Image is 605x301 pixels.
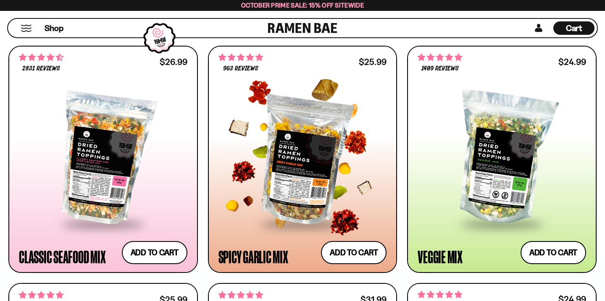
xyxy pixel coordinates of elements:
span: 4.75 stars [218,52,263,63]
div: Veggie Mix [418,249,463,264]
span: 4.82 stars [418,289,462,300]
button: Add to cart [521,241,586,264]
span: 4.76 stars [418,52,462,63]
a: Shop [45,21,63,35]
button: Add to cart [321,241,387,264]
span: Shop [45,23,63,34]
a: 4.75 stars 963 reviews $25.99 Spicy Garlic Mix Add to cart [208,46,397,273]
div: Spicy Garlic Mix [218,249,288,264]
span: 4.76 stars [19,290,63,301]
span: October Prime Sale: 15% off Sitewide [241,1,364,9]
span: Cart [566,23,582,33]
div: Classic Seafood Mix [19,249,105,264]
a: 4.76 stars 1409 reviews $24.99 Veggie Mix Add to cart [407,46,597,273]
button: Add to cart [122,241,187,264]
span: 4.83 stars [218,290,263,301]
div: $26.99 [160,58,187,66]
span: 1409 reviews [421,65,459,72]
div: Cart [553,19,594,37]
div: $25.99 [359,58,387,66]
span: 4.68 stars [19,52,63,63]
span: 963 reviews [223,65,258,72]
div: $24.99 [558,58,586,66]
button: Mobile Menu Trigger [21,25,32,32]
span: 2831 reviews [22,65,60,72]
a: 4.68 stars 2831 reviews $26.99 Classic Seafood Mix Add to cart [8,46,198,273]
